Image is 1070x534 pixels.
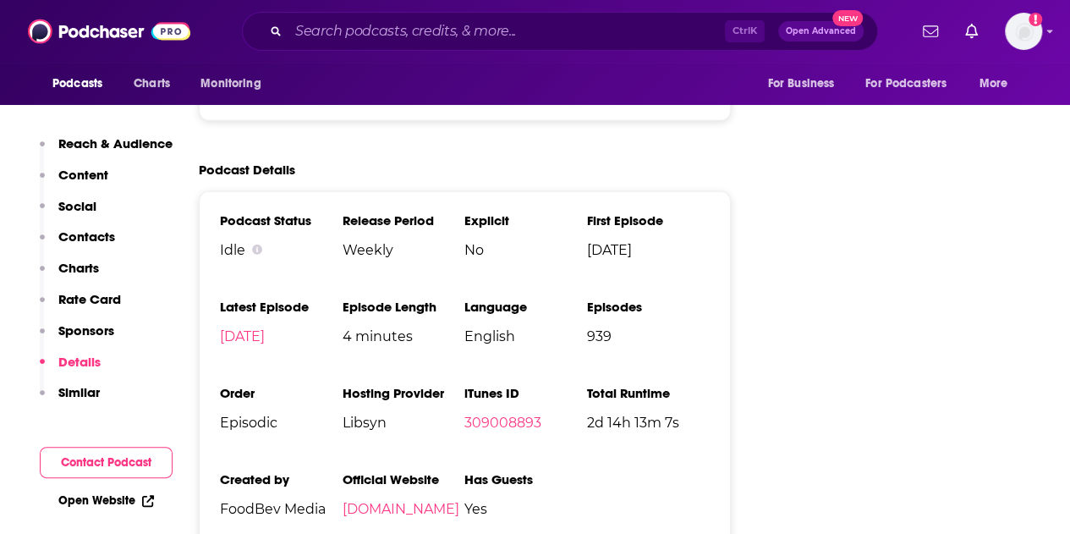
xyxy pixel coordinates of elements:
[464,212,587,228] h3: Explicit
[123,68,180,100] a: Charts
[1005,13,1042,50] span: Logged in as BrunswickDigital
[343,385,465,401] h3: Hosting Provider
[343,501,459,517] a: [DOMAIN_NAME]
[1005,13,1042,50] button: Show profile menu
[220,328,265,344] a: [DATE]
[58,493,154,508] a: Open Website
[587,328,710,344] span: 939
[288,18,725,45] input: Search podcasts, credits, & more...
[40,198,96,229] button: Social
[189,68,283,100] button: open menu
[199,162,295,178] h2: Podcast Details
[58,135,173,151] p: Reach & Audience
[854,68,971,100] button: open menu
[1005,13,1042,50] img: User Profile
[220,415,343,431] span: Episodic
[587,299,710,315] h3: Episodes
[220,385,343,401] h3: Order
[343,299,465,315] h3: Episode Length
[41,68,124,100] button: open menu
[587,212,710,228] h3: First Episode
[220,299,343,315] h3: Latest Episode
[220,242,343,258] div: Idle
[343,471,465,487] h3: Official Website
[968,68,1029,100] button: open menu
[58,354,101,370] p: Details
[464,501,587,517] span: Yes
[725,20,765,42] span: Ctrl K
[767,72,834,96] span: For Business
[587,242,710,258] span: [DATE]
[464,415,541,431] a: 309008893
[755,68,855,100] button: open menu
[58,228,115,245] p: Contacts
[786,27,856,36] span: Open Advanced
[587,385,710,401] h3: Total Runtime
[40,447,173,478] button: Contact Podcast
[40,260,99,291] button: Charts
[40,384,100,416] button: Similar
[587,415,710,431] span: 2d 14h 13m 7s
[343,328,465,344] span: 4 minutes
[40,135,173,167] button: Reach & Audience
[220,471,343,487] h3: Created by
[916,17,945,46] a: Show notifications dropdown
[464,299,587,315] h3: Language
[464,385,587,401] h3: iTunes ID
[40,228,115,260] button: Contacts
[28,15,190,47] img: Podchaser - Follow, Share and Rate Podcasts
[58,291,121,307] p: Rate Card
[464,242,587,258] span: No
[40,167,108,198] button: Content
[778,21,864,41] button: Open AdvancedNew
[343,212,465,228] h3: Release Period
[464,328,587,344] span: English
[958,17,985,46] a: Show notifications dropdown
[220,501,343,517] span: FoodBev Media
[1029,13,1042,26] svg: Add a profile image
[865,72,947,96] span: For Podcasters
[464,471,587,487] h3: Has Guests
[979,72,1008,96] span: More
[242,12,878,51] div: Search podcasts, credits, & more...
[58,384,100,400] p: Similar
[134,72,170,96] span: Charts
[40,322,114,354] button: Sponsors
[40,354,101,385] button: Details
[58,260,99,276] p: Charts
[40,291,121,322] button: Rate Card
[58,322,114,339] p: Sponsors
[343,415,465,431] span: Libsyn
[52,72,102,96] span: Podcasts
[58,198,96,214] p: Social
[832,10,863,26] span: New
[220,212,343,228] h3: Podcast Status
[58,167,108,183] p: Content
[200,72,261,96] span: Monitoring
[343,242,465,258] span: Weekly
